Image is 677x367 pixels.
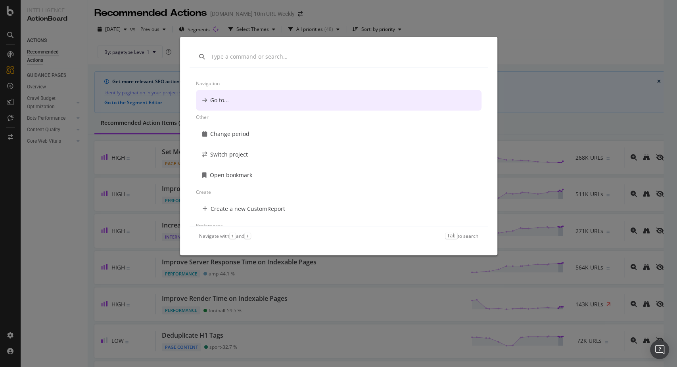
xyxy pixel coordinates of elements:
[210,96,229,104] div: Go to...
[210,171,252,179] div: Open bookmark
[650,340,669,359] div: Open Intercom Messenger
[229,233,236,239] kbd: ↑
[211,205,285,213] div: Create a new CustomReport
[211,53,478,61] input: Type a command or search…
[210,130,249,138] div: Change period
[196,77,481,90] div: Navigation
[196,185,481,199] div: Create
[244,233,251,239] kbd: ↓
[180,37,497,255] div: modal
[196,111,481,124] div: Other
[196,219,481,232] div: Preferences
[210,151,248,159] div: Switch project
[199,233,251,239] div: Navigate with and
[445,233,478,239] div: to search
[445,233,458,239] kbd: Tab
